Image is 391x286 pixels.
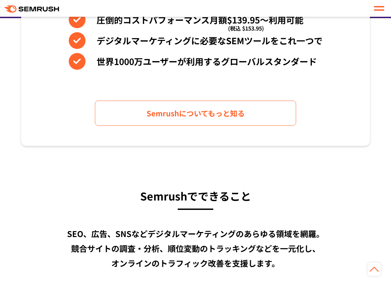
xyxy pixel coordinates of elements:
div: SEO、広告、SNSなどデジタルマーケティングのあらゆる領域を網羅。 競合サイトの調査・分析、順位変動のトラッキングなどを一元化し、 オンラインのトラフィック改善を支援します。 [21,226,370,271]
span: (税込 $153.95) [228,20,264,37]
li: 世界1000万ユーザーが利用するグローバルスタンダード [69,53,323,70]
span: Semrushについてもっと知る [147,107,245,119]
a: Semrushについてもっと知る [95,101,296,126]
li: 圧倒的コストパフォーマンス月額$139.95〜利用可能 [69,11,323,28]
li: デジタルマーケティングに必要なSEMツールをこれ一つで [69,32,323,49]
h3: Semrushでできること [21,187,370,205]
